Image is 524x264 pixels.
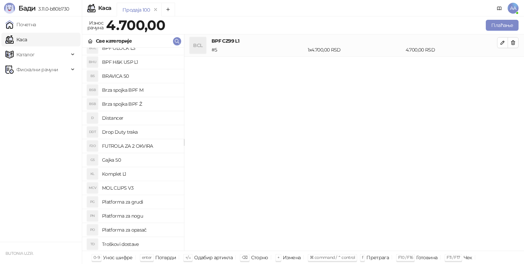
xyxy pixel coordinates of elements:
span: ↑/↓ [185,255,191,260]
div: Продаја 100 [122,6,150,14]
span: F10 / F16 [398,255,413,260]
a: Почетна [5,18,36,31]
h4: BPF CZ99 L1 [212,37,497,45]
h4: Komplet L1 [102,168,178,179]
span: + [277,255,279,260]
a: Документација [494,3,505,14]
div: # 5 [210,46,306,54]
div: BSB [87,99,98,109]
div: 4.700,00 RSD [404,46,498,54]
h4: FUTROLA ZA 2 OKVIRA [102,141,178,151]
div: Сторно [251,253,268,262]
h4: MOL CLIPS V3 [102,182,178,193]
div: Све категорије [96,37,132,45]
a: Каса [5,33,27,46]
span: Каталог [16,48,35,61]
div: B5 [87,71,98,82]
h4: Platforma za opasač [102,224,178,235]
h4: Troškovi dostave [102,239,178,250]
h4: Brza spojka BPF Ž [102,99,178,109]
h4: BRAVICA 50 [102,71,178,82]
div: F2O [87,141,98,151]
div: BHU [87,57,98,68]
div: Унос шифре [103,253,133,262]
div: TD [87,239,98,250]
div: BCL [190,37,206,54]
div: Измена [283,253,301,262]
strong: 4.700,00 [106,17,165,33]
small: BUTONIA U.Z.R. [5,251,33,256]
div: MCV [87,182,98,193]
div: KL [87,168,98,179]
span: AA [508,3,519,14]
div: Одабир артикла [194,253,233,262]
button: Add tab [161,3,175,16]
h4: Drop Duty traka [102,127,178,137]
div: PG [87,196,98,207]
span: ⌘ command / ⌃ control [310,255,355,260]
div: Потврди [155,253,176,262]
h4: BPF GLOCK L3 [102,43,178,54]
div: Готовина [416,253,437,262]
h4: Platforma za grudi [102,196,178,207]
div: grid [82,48,184,251]
div: Каса [98,5,111,11]
button: Плаћање [486,20,519,31]
div: BGL [87,43,98,54]
span: F11 / F17 [447,255,460,260]
span: f [362,255,363,260]
span: Бади [18,4,35,12]
span: 0-9 [93,255,100,260]
div: G5 [87,155,98,165]
button: remove [151,7,160,13]
h4: BPF H&K USP L1 [102,57,178,68]
div: DDT [87,127,98,137]
div: Чек [464,253,472,262]
div: Износ рачуна [86,18,105,32]
div: Претрага [366,253,389,262]
h4: Brza spojka BPF M [102,85,178,96]
span: enter [142,255,152,260]
div: PN [87,210,98,221]
img: Logo [4,3,15,14]
span: ⌫ [242,255,247,260]
span: Фискални рачуни [16,63,58,76]
h4: Platforma za nogu [102,210,178,221]
span: 3.11.0-b80b730 [35,6,69,12]
h4: Distancer [102,113,178,123]
div: BSB [87,85,98,96]
div: 1 x 4.700,00 RSD [306,46,404,54]
div: D [87,113,98,123]
div: PO [87,224,98,235]
h4: Gajka 50 [102,155,178,165]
